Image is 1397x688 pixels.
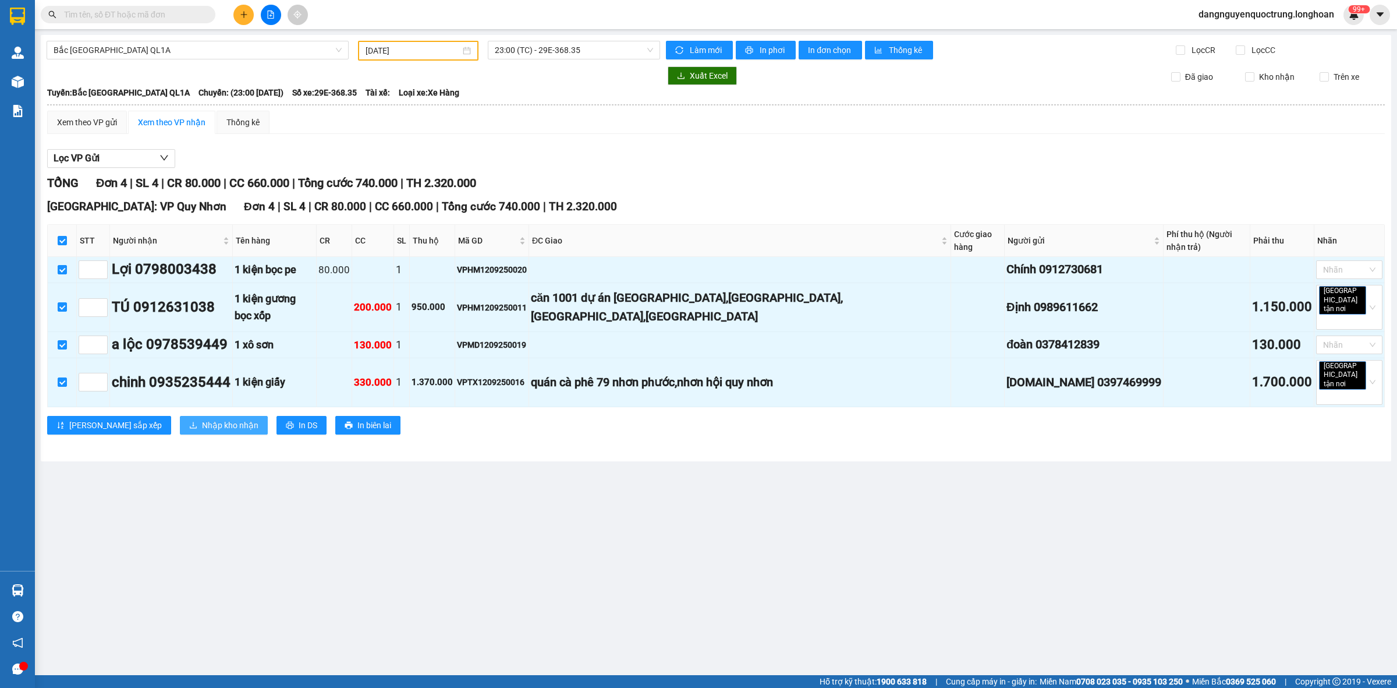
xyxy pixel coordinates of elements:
[1375,9,1385,20] span: caret-down
[889,44,924,57] span: Thống kê
[543,200,546,213] span: |
[12,664,23,675] span: message
[77,225,110,257] th: STT
[455,358,529,407] td: VPTX1209250016
[54,41,342,59] span: Bắc Trung Nam QL1A
[396,299,407,315] div: 1
[47,200,226,213] span: [GEOGRAPHIC_DATA]: VP Quy Nhơn
[161,176,164,190] span: |
[690,69,728,82] span: Xuất Excel
[278,200,281,213] span: |
[799,41,862,59] button: In đơn chọn
[1348,5,1370,13] sup: 507
[112,297,231,319] div: TÚ 0912631038
[352,225,394,257] th: CC
[12,637,23,648] span: notification
[317,225,352,257] th: CR
[357,419,391,432] span: In biên lai
[233,5,254,25] button: plus
[375,200,433,213] span: CC 660.000
[229,176,289,190] span: CC 660.000
[458,234,517,247] span: Mã GD
[138,116,205,129] div: Xem theo VP nhận
[457,376,527,389] div: VPTX1209250016
[1285,675,1286,688] span: |
[457,301,527,314] div: VPHM1209250011
[808,44,853,57] span: In đơn chọn
[189,421,197,431] span: download
[276,416,327,435] button: printerIn DS
[457,263,527,276] div: VPHM1209250020
[56,421,65,431] span: sort-ascending
[292,176,295,190] span: |
[396,337,407,353] div: 1
[1348,381,1353,387] span: close
[865,41,933,59] button: bar-chartThống kê
[442,200,540,213] span: Tổng cước 740.000
[69,419,162,432] span: [PERSON_NAME] sắp xếp
[396,262,407,278] div: 1
[48,10,56,19] span: search
[760,44,786,57] span: In phơi
[130,176,133,190] span: |
[233,225,317,257] th: Tên hàng
[235,291,314,324] div: 1 kiện gương bọc xốp
[1370,5,1390,25] button: caret-down
[1319,361,1366,390] span: [GEOGRAPHIC_DATA] tận nơi
[1006,336,1161,354] div: đoàn 0378412839
[159,153,169,163] span: down
[1348,306,1353,312] span: close
[167,176,221,190] span: CR 80.000
[369,200,372,213] span: |
[354,299,392,315] div: 200.000
[412,301,453,315] div: 950.000
[47,416,171,435] button: sort-ascending[PERSON_NAME] sắp xếp
[1250,225,1314,257] th: Phải thu
[354,375,392,390] div: 330.000
[292,86,357,99] span: Số xe: 29E-368.35
[47,149,175,168] button: Lọc VP Gửi
[457,338,527,351] div: VPMD1209250019
[1164,225,1250,257] th: Phí thu hộ (Người nhận trả)
[286,421,294,431] span: printer
[1187,44,1217,57] span: Lọc CR
[549,200,617,213] span: TH 2.320.000
[668,66,737,85] button: downloadXuất Excel
[820,675,927,688] span: Hỗ trợ kỹ thuật:
[57,116,117,129] div: Xem theo VP gửi
[1226,677,1276,686] strong: 0369 525 060
[267,10,275,19] span: file-add
[946,675,1037,688] span: Cung cấp máy in - giấy in:
[12,611,23,622] span: question-circle
[394,225,410,257] th: SL
[935,675,937,688] span: |
[690,44,724,57] span: Làm mới
[1180,70,1218,83] span: Đã giao
[455,283,529,332] td: VPHM1209250011
[677,72,685,81] span: download
[354,337,392,353] div: 130.000
[531,373,949,391] div: quán cà phê 79 nhơn phước,nhơn hội quy nhơn
[366,86,390,99] span: Tài xế:
[12,76,24,88] img: warehouse-icon
[314,200,366,213] span: CR 80.000
[283,200,306,213] span: SL 4
[1008,234,1151,247] span: Người gửi
[180,416,268,435] button: downloadNhập kho nhận
[288,5,308,25] button: aim
[874,46,884,55] span: bar-chart
[1006,260,1161,278] div: Chính 0912730681
[47,88,190,97] b: Tuyến: Bắc [GEOGRAPHIC_DATA] QL1A
[12,105,24,117] img: solution-icon
[12,584,24,597] img: warehouse-icon
[54,151,100,165] span: Lọc VP Gửi
[436,200,439,213] span: |
[410,225,455,257] th: Thu hộ
[1040,675,1183,688] span: Miền Nam
[1332,678,1341,686] span: copyright
[745,46,755,55] span: printer
[531,289,949,326] div: căn 1001 dự án [GEOGRAPHIC_DATA],[GEOGRAPHIC_DATA],[GEOGRAPHIC_DATA],[GEOGRAPHIC_DATA]
[1252,372,1312,393] div: 1.700.000
[399,86,459,99] span: Loại xe: Xe Hàng
[951,225,1005,257] th: Cước giao hàng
